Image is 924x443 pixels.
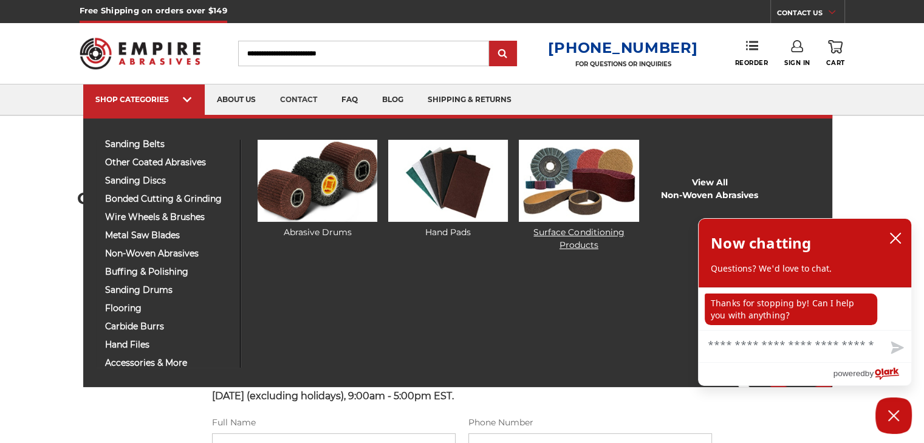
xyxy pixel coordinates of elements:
label: Full Name [212,416,456,429]
a: Powered by Olark [833,363,911,385]
button: Close Chatbox [875,397,912,434]
span: sanding belts [105,140,231,149]
a: blog [370,84,416,115]
h1: Contact [77,190,847,207]
a: Cart [826,40,844,67]
span: by [865,366,874,381]
div: SHOP CATEGORIES [95,95,193,104]
a: faq [329,84,370,115]
a: CONTACT US [777,6,844,23]
span: carbide burrs [105,322,231,331]
span: accessories & more [105,359,231,368]
div: olark chatbox [698,218,912,386]
a: Reorder [734,40,768,66]
a: Abrasive Drums [258,140,377,239]
span: Cart [826,59,844,67]
img: Hand Pads [388,140,508,222]
span: other coated abrasives [105,158,231,167]
input: Submit [491,42,515,66]
span: Reorder [734,59,768,67]
a: about us [205,84,268,115]
a: Surface Conditioning Products [519,140,638,252]
span: bonded cutting & grinding [105,194,231,204]
button: close chatbox [886,229,905,247]
button: Send message [881,334,911,362]
p: FOR QUESTIONS OR INQUIRIES [548,60,697,68]
span: sanding discs [105,176,231,185]
a: [PHONE_NUMBER] [548,39,697,57]
span: buffing & polishing [105,267,231,276]
a: View AllNon-woven Abrasives [661,176,758,202]
span: non-woven abrasives [105,249,231,258]
img: Empire Abrasives [80,30,201,77]
a: shipping & returns [416,84,524,115]
span: wire wheels & brushes [105,213,231,222]
a: Hand Pads [388,140,508,239]
img: Surface Conditioning Products [519,140,638,222]
h2: Now chatting [711,231,811,255]
img: Abrasive Drums [258,140,377,222]
span: sanding drums [105,286,231,295]
span: flooring [105,304,231,313]
a: contact [268,84,329,115]
span: hand files [105,340,231,349]
div: chat [699,287,911,330]
label: Phone Number [468,416,712,429]
p: Thanks for stopping by! Can I help you with anything? [705,294,877,325]
span: powered [833,366,864,381]
span: metal saw blades [105,231,231,240]
p: Questions? We'd love to chat. [711,263,899,275]
span: Sign In [784,59,810,67]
